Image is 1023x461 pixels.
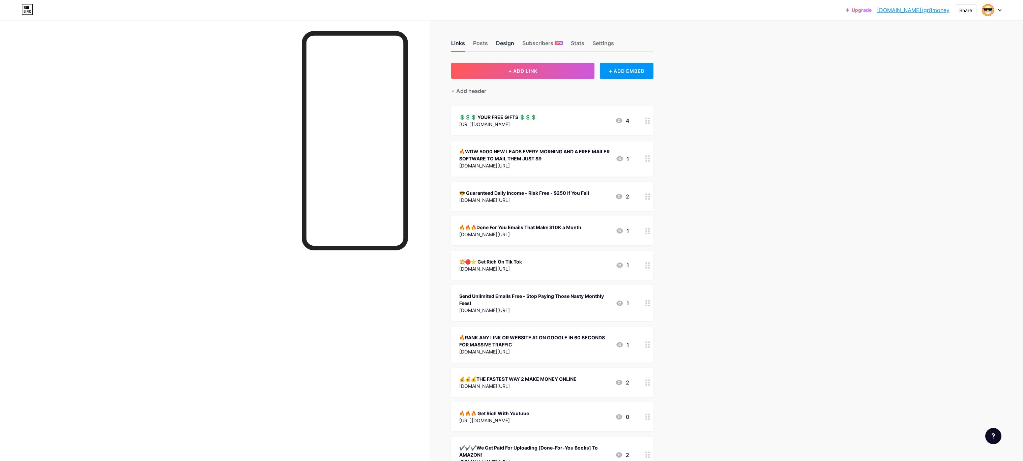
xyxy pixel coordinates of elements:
div: 💥🔴⭐️ Get Rich On Tik Tok [459,258,522,265]
div: 🔥🔥🔥Done For You Emails That Make $10K a Month [459,224,581,231]
div: [URL][DOMAIN_NAME] [459,417,529,424]
div: 1 [616,341,629,349]
a: [DOMAIN_NAME]/gr8money [877,6,949,14]
div: 1 [616,299,629,307]
div: [URL][DOMAIN_NAME] [459,121,536,128]
div: 🔥WOW 5000 NEW LEADS EVERY MORNING AND A FREE MAILER SOFTWARE TO MAIL THEM JUST $9 [459,148,610,162]
div: 🔥RANK ANY LINK OR WEBSITE #1 ON GOOGLE IN 60 SECONDS FOR MASSIVE TRAFFIC [459,334,610,348]
span: NEW [556,41,562,45]
div: 2 [615,378,629,387]
button: + ADD LINK [451,63,594,79]
div: 💰💰💰THE FASTEST WAY 2 MAKE MONEY ONLINE [459,375,577,382]
div: 🔥🔥🔥 Get Rich With Youtube [459,410,529,417]
div: Send Unlimited Emails Free - Stop Paying Those Nasty Monthly Fees! [459,293,610,307]
div: Settings [592,39,614,51]
div: [DOMAIN_NAME][URL] [459,265,522,272]
div: + Add header [451,87,486,95]
div: ✔️✔️✔️We Get Paid For Uploading [Done-For-You Books] To AMAZON! [459,444,610,458]
div: 💲💲💲 YOUR FREE GIFTS 💲💲💲 [459,114,536,121]
a: Upgrade [846,7,872,13]
div: + ADD EMBED [600,63,653,79]
div: 4 [615,117,629,125]
img: gr8money [982,4,994,17]
div: [DOMAIN_NAME][URL] [459,307,610,314]
div: [DOMAIN_NAME][URL] [459,196,589,204]
div: [DOMAIN_NAME][URL] [459,348,610,355]
div: 😎 Guaranteed Daily Income - Risk Free - $250 If You Fail [459,189,589,196]
span: + ADD LINK [508,68,537,74]
div: [DOMAIN_NAME][URL] [459,231,581,238]
div: 2 [615,451,629,459]
div: [DOMAIN_NAME][URL] [459,162,610,169]
div: 2 [615,192,629,201]
div: [DOMAIN_NAME][URL] [459,382,577,390]
div: Stats [571,39,584,51]
div: Subscribers [522,39,563,51]
div: 1 [616,261,629,269]
div: Posts [473,39,488,51]
div: 0 [615,413,629,421]
div: Share [959,7,972,14]
div: Design [496,39,514,51]
div: 1 [616,155,629,163]
div: Links [451,39,465,51]
div: 1 [616,227,629,235]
